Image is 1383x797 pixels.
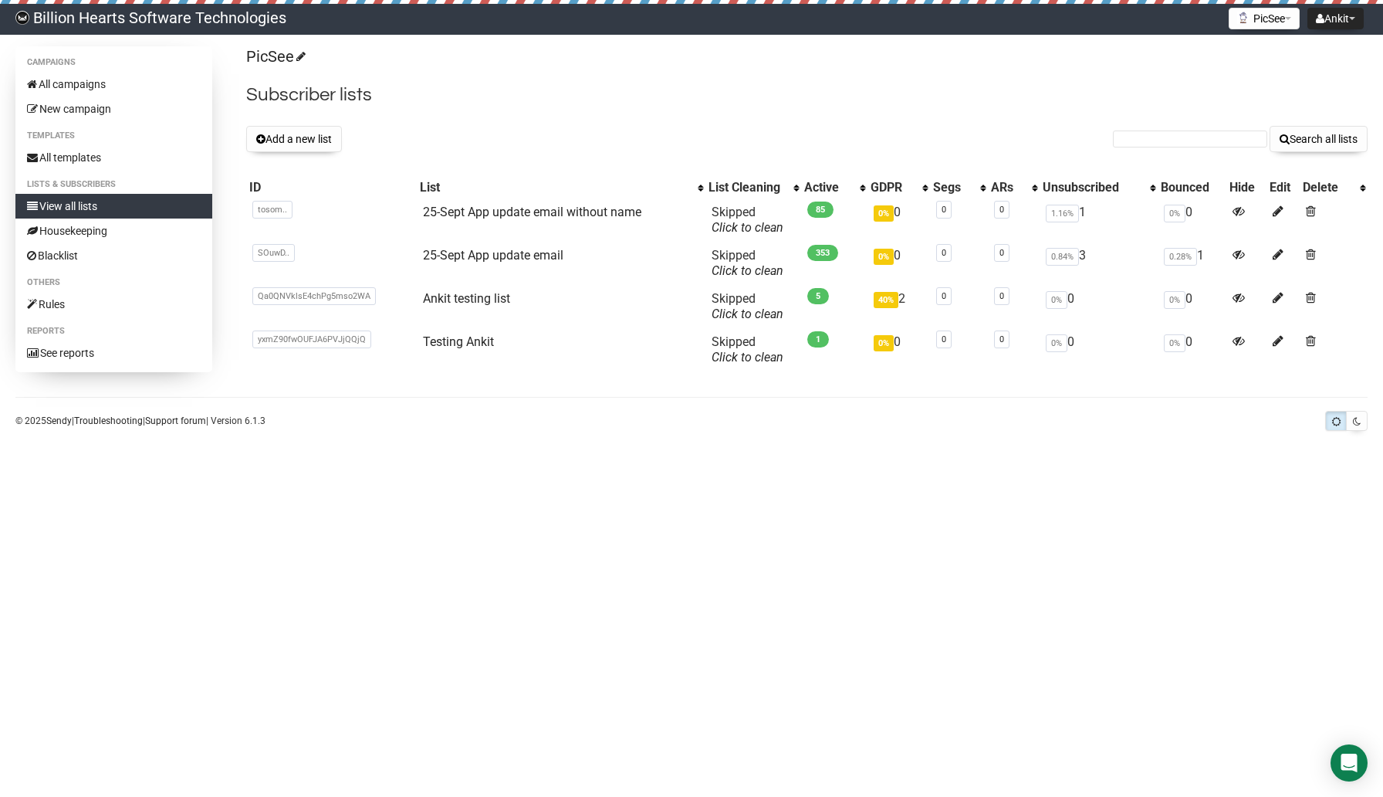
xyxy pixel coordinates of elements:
a: Click to clean [712,307,783,321]
span: 85 [807,202,834,218]
th: Hide: No sort applied, sorting is disabled [1226,177,1266,198]
div: Edit [1270,180,1297,195]
a: Support forum [145,415,206,426]
th: GDPR: No sort applied, activate to apply an ascending sort [867,177,930,198]
a: Sendy [46,415,72,426]
span: 353 [807,245,838,261]
span: 0% [1164,291,1185,309]
li: Templates [15,127,212,145]
a: 25-Sept App update email without name [423,205,641,219]
a: Troubleshooting [74,415,143,426]
span: 0% [1046,291,1067,309]
a: 0 [942,205,946,215]
span: Skipped [712,205,783,235]
td: 2 [867,285,930,328]
a: View all lists [15,194,212,219]
div: ID [249,180,413,195]
td: 1 [1040,198,1158,242]
li: Others [15,273,212,292]
a: Rules [15,292,212,317]
a: Click to clean [712,263,783,278]
td: 0 [1040,285,1158,328]
th: Segs: No sort applied, activate to apply an ascending sort [930,177,988,198]
button: PicSee [1229,8,1300,29]
a: 25-Sept App update email [423,248,563,263]
th: Unsubscribed: No sort applied, activate to apply an ascending sort [1040,177,1158,198]
span: 0% [874,249,894,265]
button: Ankit [1307,8,1364,29]
a: PicSee [246,47,303,66]
span: SOuwD.. [252,244,295,262]
a: 0 [999,291,1004,301]
img: effe5b2fa787bc607dbd7d713549ef12 [15,11,29,25]
a: New campaign [15,97,212,121]
th: List Cleaning: No sort applied, activate to apply an ascending sort [705,177,801,198]
h2: Subscriber lists [246,81,1368,109]
span: 0% [1164,205,1185,222]
span: yxmZ90fwOUFJA6PVJjQQjQ [252,331,371,348]
div: List [420,180,690,195]
div: ARs [991,180,1023,195]
p: © 2025 | | | Version 6.1.3 [15,412,265,429]
a: 0 [942,334,946,344]
div: Delete [1303,180,1352,195]
td: 1 [1158,242,1226,285]
span: 0% [1046,334,1067,352]
td: 0 [867,328,930,371]
span: 0% [874,335,894,351]
th: ID: No sort applied, sorting is disabled [246,177,416,198]
span: 0.84% [1046,248,1079,266]
div: GDPR [871,180,915,195]
span: 0% [1164,334,1185,352]
li: Campaigns [15,53,212,72]
th: Edit: No sort applied, sorting is disabled [1266,177,1300,198]
th: ARs: No sort applied, activate to apply an ascending sort [988,177,1039,198]
td: 0 [1158,328,1226,371]
th: Bounced: No sort applied, sorting is disabled [1158,177,1226,198]
a: Ankit testing list [423,291,510,306]
div: Open Intercom Messenger [1331,744,1368,782]
div: List Cleaning [708,180,786,195]
a: Testing Ankit [423,334,494,349]
button: Search all lists [1270,126,1368,152]
a: Click to clean [712,220,783,235]
span: Skipped [712,291,783,321]
td: 0 [867,198,930,242]
a: See reports [15,341,212,365]
span: tosom.. [252,201,292,219]
a: All templates [15,145,212,170]
button: Add a new list [246,126,342,152]
td: 0 [1158,198,1226,242]
span: Skipped [712,248,783,278]
a: 0 [942,248,946,258]
span: 0.28% [1164,248,1197,266]
td: 0 [1158,285,1226,328]
span: 1.16% [1046,205,1079,222]
div: Unsubscribed [1043,180,1143,195]
div: Active [804,180,852,195]
a: 0 [999,248,1004,258]
div: Segs [933,180,972,195]
span: 1 [807,331,829,348]
span: Qa0QNVklsE4chPg5mso2WA [252,287,376,305]
div: Hide [1229,180,1263,195]
li: Lists & subscribers [15,175,212,194]
th: List: No sort applied, activate to apply an ascending sort [417,177,705,198]
td: 0 [867,242,930,285]
th: Active: No sort applied, activate to apply an ascending sort [801,177,867,198]
a: 0 [999,334,1004,344]
div: Bounced [1161,180,1223,195]
li: Reports [15,322,212,341]
span: 5 [807,288,829,304]
td: 0 [1040,328,1158,371]
span: 0% [874,205,894,222]
th: Delete: No sort applied, activate to apply an ascending sort [1300,177,1368,198]
a: 0 [942,291,946,301]
td: 3 [1040,242,1158,285]
a: Blacklist [15,243,212,268]
span: Skipped [712,334,783,365]
img: 1.png [1237,12,1249,24]
a: 0 [999,205,1004,215]
a: Click to clean [712,350,783,365]
a: All campaigns [15,72,212,97]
